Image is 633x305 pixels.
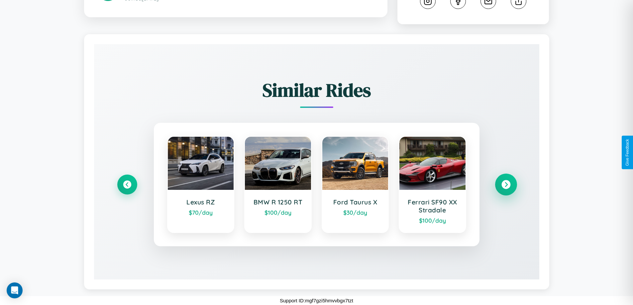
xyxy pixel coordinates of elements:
p: Support ID: mgf7gzi5hmvvbgx7tzt [280,296,353,305]
a: BMW R 1250 RT$100/day [244,136,312,233]
h3: Ferrari SF90 XX Stradale [406,198,459,214]
h2: Similar Rides [117,77,516,103]
a: Ferrari SF90 XX Stradale$100/day [399,136,466,233]
a: Ford Taurus X$30/day [322,136,389,233]
h3: Ford Taurus X [329,198,382,206]
div: Give Feedback [625,139,630,166]
a: Lexus RZ$70/day [167,136,235,233]
h3: BMW R 1250 RT [252,198,304,206]
div: Open Intercom Messenger [7,282,23,298]
h3: Lexus RZ [174,198,227,206]
div: $ 100 /day [252,209,304,216]
div: $ 70 /day [174,209,227,216]
div: $ 100 /day [406,217,459,224]
div: $ 30 /day [329,209,382,216]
